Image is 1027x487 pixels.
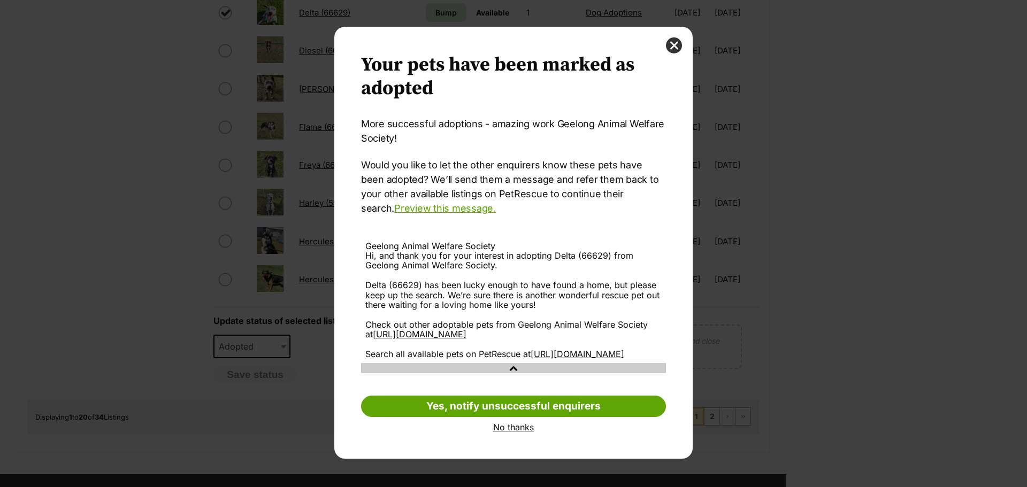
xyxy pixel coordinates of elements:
[361,53,666,101] h2: Your pets have been marked as adopted
[361,422,666,432] a: No thanks
[365,251,662,359] div: Hi, and thank you for your interest in adopting Delta (66629) from Geelong Animal Welfare Society...
[531,349,624,359] a: [URL][DOMAIN_NAME]
[361,396,666,417] a: Yes, notify unsuccessful enquirers
[361,158,666,215] p: Would you like to let the other enquirers know these pets have been adopted? We’ll send them a me...
[365,241,495,251] span: Geelong Animal Welfare Society
[361,117,666,145] p: More successful adoptions - amazing work Geelong Animal Welfare Society!
[394,203,496,214] a: Preview this message.
[666,37,682,53] button: close
[373,329,466,339] a: [URL][DOMAIN_NAME]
